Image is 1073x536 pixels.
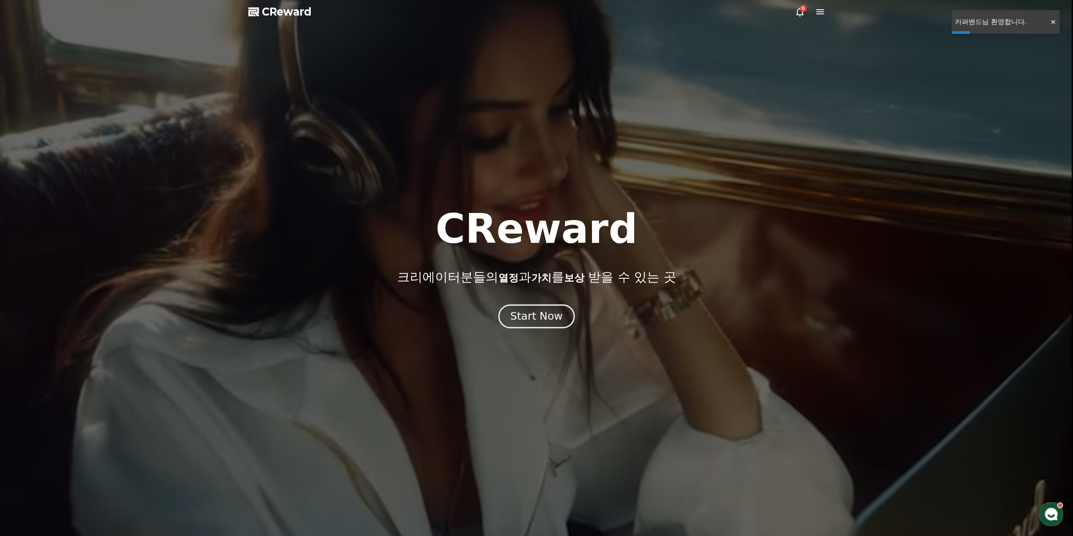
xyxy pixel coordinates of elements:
[130,280,140,287] span: 설정
[795,7,805,17] a: 6
[436,209,637,249] h1: CReward
[77,280,87,287] span: 대화
[109,267,162,288] a: 설정
[3,267,56,288] a: 홈
[498,304,575,328] button: Start Now
[397,269,676,285] p: 크리에이터분들의 과 를 받을 수 있는 곳
[498,272,518,284] span: 열정
[500,313,573,321] a: Start Now
[800,5,807,12] div: 6
[56,267,109,288] a: 대화
[248,5,312,19] a: CReward
[262,5,312,19] span: CReward
[531,272,551,284] span: 가치
[510,309,562,323] div: Start Now
[564,272,584,284] span: 보상
[27,280,32,287] span: 홈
